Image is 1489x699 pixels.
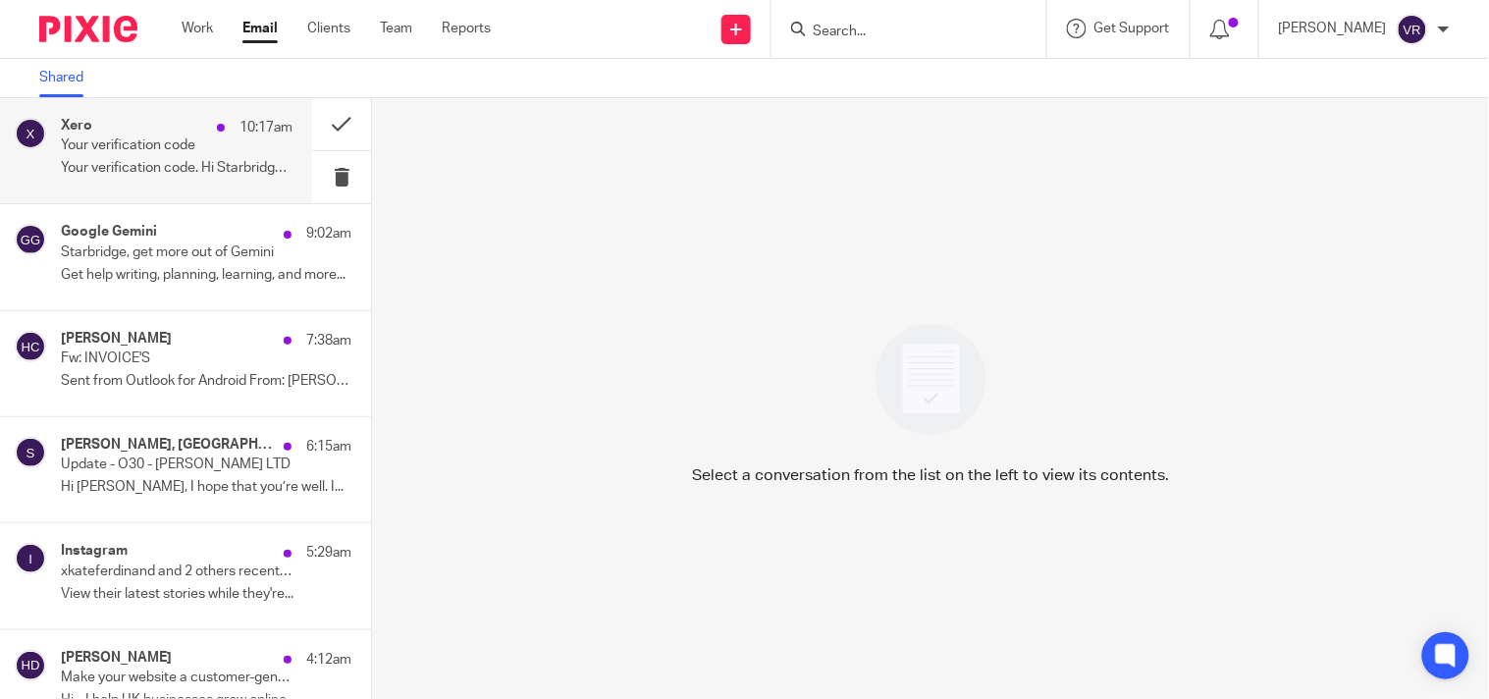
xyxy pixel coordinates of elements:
p: Sent from Outlook for Android From: [PERSON_NAME],... [61,373,351,390]
p: Update - O30 - [PERSON_NAME] LTD [61,457,293,473]
img: svg%3E [15,650,46,681]
p: Fw: INVOICE'S [61,350,293,367]
img: image [863,311,999,448]
p: [PERSON_NAME] [1279,19,1387,38]
p: Select a conversation from the list on the left to view its contents. [692,463,1169,487]
p: 9:02am [306,224,351,243]
img: svg%3E [15,437,46,468]
span: Get Support [1094,22,1170,35]
img: svg%3E [15,118,46,149]
p: Hi [PERSON_NAME], I hope that you’re well. I... [61,479,351,496]
p: 6:15am [306,437,351,457]
h4: Xero [61,118,92,134]
p: Starbridge, get more out of Gemini [61,244,293,261]
h4: Google Gemini [61,224,157,241]
img: svg%3E [15,543,46,574]
img: svg%3E [15,331,46,362]
p: View their latest stories while they're... [61,586,351,603]
p: 5:29am [306,543,351,563]
a: Team [380,19,412,38]
p: 4:12am [306,650,351,670]
a: Shared [39,59,98,97]
p: 10:17am [239,118,292,137]
h4: [PERSON_NAME] [61,331,172,348]
a: Reports [442,19,491,38]
p: Your verification code [61,137,246,154]
h4: Instagram [61,543,128,560]
p: xkateferdinand and 2 others recently added to their stories [61,564,293,580]
img: svg%3E [1397,14,1428,45]
a: Work [182,19,213,38]
img: svg%3E [15,224,46,255]
h4: [PERSON_NAME], [GEOGRAPHIC_DATA] [61,437,274,454]
p: Your verification code. Hi Starbridge, Enter... [61,160,292,177]
a: Email [242,19,278,38]
p: Make your website a customer-generating machine [61,670,293,686]
h4: [PERSON_NAME] [61,650,172,667]
input: Search [811,24,987,41]
p: Get help writing, planning, learning, and more... [61,267,351,284]
img: Pixie [39,16,137,42]
p: 7:38am [306,331,351,350]
a: Clients [307,19,350,38]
